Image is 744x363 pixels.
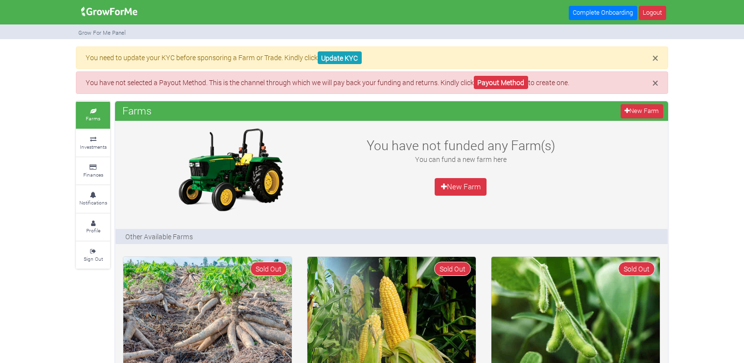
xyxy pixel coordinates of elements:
a: Farms [76,102,110,129]
span: Farms [120,101,154,120]
a: Update KYC [318,51,362,65]
span: × [652,75,658,90]
p: You need to update your KYC before sponsoring a Farm or Trade. Kindly click [86,52,658,63]
a: Complete Onboarding [569,6,637,20]
small: Investments [80,143,107,150]
p: You can fund a new farm here [354,154,567,164]
a: New Farm [621,104,663,118]
p: You have not selected a Payout Method. This is the channel through which we will pay back your fu... [86,77,658,88]
small: Profile [86,227,100,234]
button: Close [652,77,658,89]
a: Notifications [76,185,110,212]
button: Close [652,52,658,64]
img: growforme image [169,126,292,214]
a: New Farm [435,178,487,196]
small: Grow For Me Panel [78,29,126,36]
small: Farms [86,115,100,122]
a: Sign Out [76,242,110,269]
small: Sign Out [84,255,103,262]
a: Finances [76,158,110,184]
span: Sold Out [618,262,655,276]
a: Investments [76,130,110,157]
span: × [652,50,658,65]
p: Other Available Farms [125,231,193,242]
a: Profile [76,214,110,241]
img: growforme image [78,2,141,22]
span: Sold Out [250,262,287,276]
span: Sold Out [434,262,471,276]
h3: You have not funded any Farm(s) [354,137,567,153]
a: Payout Method [474,76,528,89]
small: Notifications [79,199,107,206]
a: Logout [639,6,666,20]
small: Finances [83,171,103,178]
